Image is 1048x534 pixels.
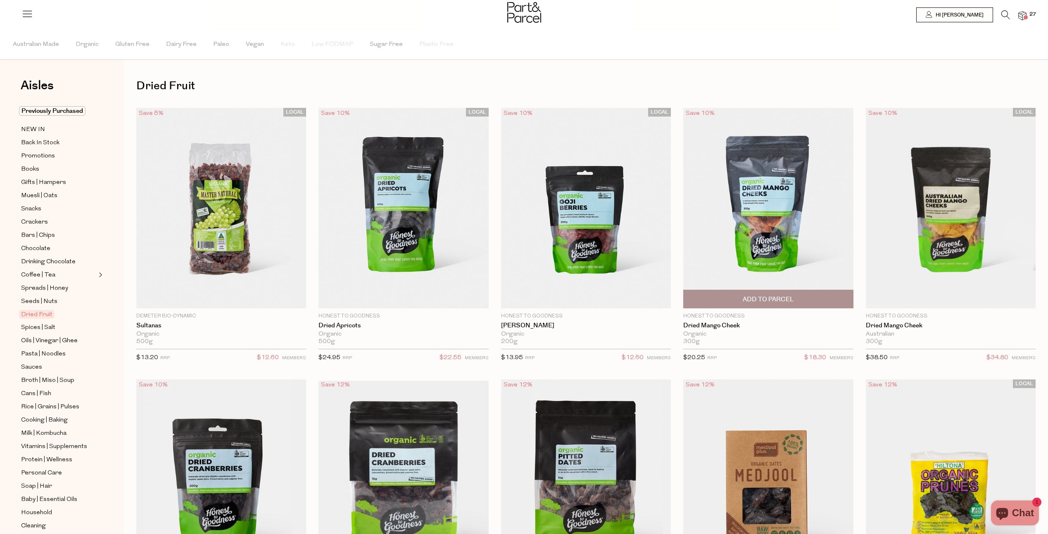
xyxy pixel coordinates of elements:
img: Dried Mango Cheek [683,108,853,308]
a: Baby | Essential Oils [21,494,96,505]
div: Save 5% [136,108,166,119]
a: Broth | Miso | Soup [21,375,96,386]
a: Coffee | Tea [21,270,96,280]
span: $18.30 [804,353,826,363]
p: Honest to Goodness [683,312,853,320]
span: LOCAL [466,108,489,117]
span: LOCAL [1013,379,1036,388]
span: Keto [280,30,295,59]
small: RRP [160,356,170,360]
div: Organic [501,331,671,338]
span: 300g [866,338,882,346]
span: Drinking Chocolate [21,257,76,267]
a: Drinking Chocolate [21,257,96,267]
span: Aisles [21,76,54,95]
a: Soap | Hair [21,481,96,491]
span: Low FODMAP [311,30,353,59]
small: MEMBERS [465,356,489,360]
span: Hi [PERSON_NAME] [934,12,984,19]
small: RRP [890,356,899,360]
span: Gifts | Hampers [21,178,66,188]
small: MEMBERS [282,356,306,360]
span: Oils | Vinegar | Ghee [21,336,78,346]
span: Organic [76,30,99,59]
inbox-online-store-chat: Shopify online store chat [989,501,1041,527]
p: Honest to Goodness [866,312,1036,320]
span: Cooking | Baking [21,415,68,425]
a: Books [21,164,96,174]
img: Sultanas [136,108,306,308]
span: Back In Stock [21,138,59,148]
a: Chocolate [21,243,96,254]
span: Muesli | Oats [21,191,57,201]
span: Paleo [213,30,229,59]
span: Milk | Kombucha [21,429,67,439]
span: $13.95 [501,355,523,361]
small: RRP [342,356,352,360]
a: [PERSON_NAME] [501,322,671,329]
span: 500g [318,338,335,346]
button: Expand/Collapse Coffee | Tea [97,270,102,280]
a: Crackers [21,217,96,227]
a: Muesli | Oats [21,191,96,201]
span: Sugar Free [370,30,403,59]
span: $20.25 [683,355,705,361]
img: Part&Parcel [507,2,541,23]
span: NEW IN [21,125,45,135]
a: Bars | Chips [21,230,96,241]
span: Broth | Miso | Soup [21,376,74,386]
a: Seeds | Nuts [21,296,96,307]
span: Protein | Wellness [21,455,72,465]
span: Pasta | Noodles [21,349,66,359]
span: Vegan [246,30,264,59]
span: Promotions [21,151,55,161]
a: Aisles [21,79,54,100]
a: 27 [1018,11,1027,20]
span: Previously Purchased [19,106,86,116]
span: Vitamins | Supplements [21,442,87,452]
a: Spices | Salt [21,322,96,333]
span: Spices | Salt [21,323,55,333]
a: Dried Apricots [318,322,488,329]
div: Organic [318,331,488,338]
a: Protein | Wellness [21,455,96,465]
span: Plastic Free [419,30,454,59]
a: Hi [PERSON_NAME] [916,7,993,22]
a: Vitamins | Supplements [21,441,96,452]
div: Save 10% [318,108,352,119]
div: Save 12% [866,379,900,391]
span: LOCAL [1013,108,1036,117]
span: Dairy Free [166,30,197,59]
span: Books [21,164,39,174]
span: 300g [683,338,700,346]
img: Dried Mango Cheek [866,108,1036,308]
a: Dried Mango Cheek [866,322,1036,329]
span: Household [21,508,52,518]
div: Save 10% [866,108,900,119]
span: 200g [501,338,518,346]
small: MEMBERS [647,356,671,360]
span: Crackers [21,217,48,227]
a: NEW IN [21,124,96,135]
span: Sauces [21,362,42,372]
div: Save 10% [136,379,170,391]
a: Dried Mango Cheek [683,322,853,329]
div: Save 12% [318,379,352,391]
span: LOCAL [648,108,671,117]
div: Australian [866,331,1036,338]
h1: Dried Fruit [136,76,1036,95]
span: Spreads | Honey [21,284,68,293]
a: Household [21,508,96,518]
a: Sauces [21,362,96,372]
span: Chocolate [21,244,50,254]
div: Organic [683,331,853,338]
a: Cooking | Baking [21,415,96,425]
div: Save 12% [683,379,717,391]
small: MEMBERS [829,356,853,360]
span: Rice | Grains | Pulses [21,402,79,412]
span: Dried Fruit [19,310,55,319]
div: Save 10% [683,108,717,119]
span: Soap | Hair [21,482,52,491]
span: 500g [136,338,153,346]
p: Honest to Goodness [501,312,671,320]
